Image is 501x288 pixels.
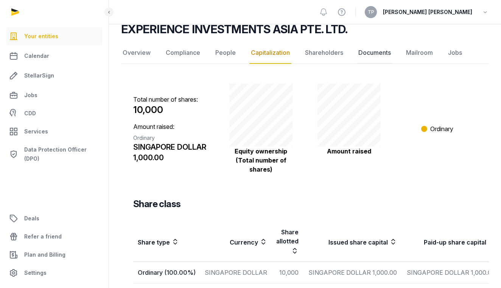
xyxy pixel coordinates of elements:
[272,222,303,262] th: Share allotted
[164,42,202,64] a: Compliance
[133,104,163,115] span: 10,000
[249,42,291,64] a: Capitalization
[303,222,401,262] th: Issued share capital
[133,95,212,116] p: Total number of shares:
[6,209,103,228] a: Deals
[6,86,103,104] a: Jobs
[229,147,293,174] p: Equity ownership (Total number of shares)
[200,222,272,262] th: Currency
[272,262,303,283] td: 10,000
[317,147,381,156] p: Amount raised
[24,250,65,259] span: Plan and Billing
[6,246,103,264] a: Plan and Billing
[24,71,54,80] span: StellarSign
[421,124,453,133] li: Ordinary
[24,232,62,241] span: Refer a friend
[357,42,392,64] a: Documents
[405,42,434,64] a: Mailroom
[133,198,180,210] h3: Share class
[6,228,103,246] a: Refer a friend
[121,42,152,64] a: Overview
[24,32,58,41] span: Your entities
[24,51,49,60] span: Calendar
[6,142,103,166] a: Data Protection Officer (DPO)
[121,42,489,64] nav: Tabs
[6,47,103,65] a: Calendar
[368,10,374,14] span: TP
[401,222,500,262] th: Paid-up share capital
[24,109,36,118] span: CDD
[6,122,103,141] a: Services
[24,145,100,163] span: Data Protection Officer (DPO)
[383,8,472,17] span: [PERSON_NAME] [PERSON_NAME]
[24,127,48,136] span: Services
[6,106,103,121] a: CDD
[24,91,37,100] span: Jobs
[138,268,196,277] div: Ordinary (100.00%)
[6,264,103,282] a: Settings
[365,6,377,18] button: TP
[303,262,401,283] td: SINGAPORE DOLLAR 1,000.00
[303,42,345,64] a: Shareholders
[133,122,212,163] p: Amount raised:
[133,134,212,142] div: Ordinary
[121,22,347,36] h2: EXPERIENCE INVESTMENTS ASIA PTE. LTD.
[133,142,212,163] div: SINGAPORE DOLLAR 1,000.00
[447,42,464,64] a: Jobs
[24,268,47,277] span: Settings
[6,27,103,45] a: Your entities
[133,222,200,262] th: Share type
[463,252,501,288] iframe: Chat Widget
[24,214,39,223] span: Deals
[401,262,500,283] td: SINGAPORE DOLLAR 1,000.00
[6,67,103,85] a: StellarSign
[214,42,237,64] a: People
[200,262,272,283] td: SINGAPORE DOLLAR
